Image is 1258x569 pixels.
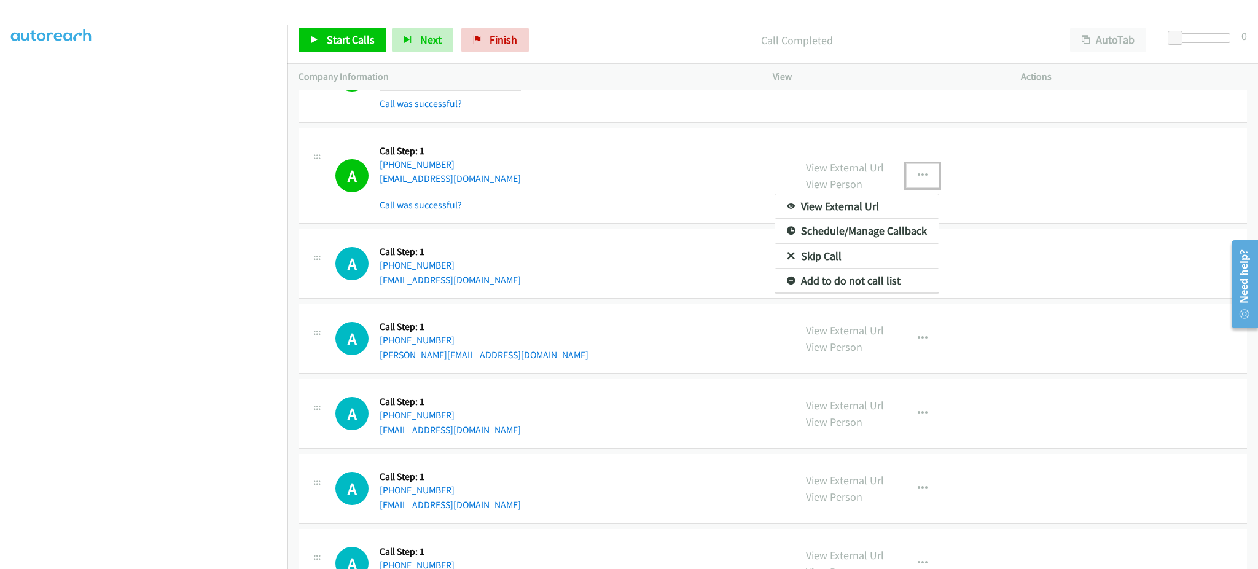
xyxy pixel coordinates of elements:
div: The call is yet to be attempted [335,247,369,280]
a: Add to do not call list [775,269,939,293]
a: Skip Call [775,244,939,269]
h1: A [335,397,369,430]
h1: A [335,247,369,280]
div: The call is yet to be attempted [335,397,369,430]
div: The call is yet to be attempted [335,322,369,355]
div: The call is yet to be attempted [335,472,369,505]
h1: A [335,322,369,355]
a: Schedule/Manage Callback [775,219,939,243]
h1: A [335,472,369,505]
a: View External Url [775,194,939,219]
iframe: Resource Center [1223,235,1258,333]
